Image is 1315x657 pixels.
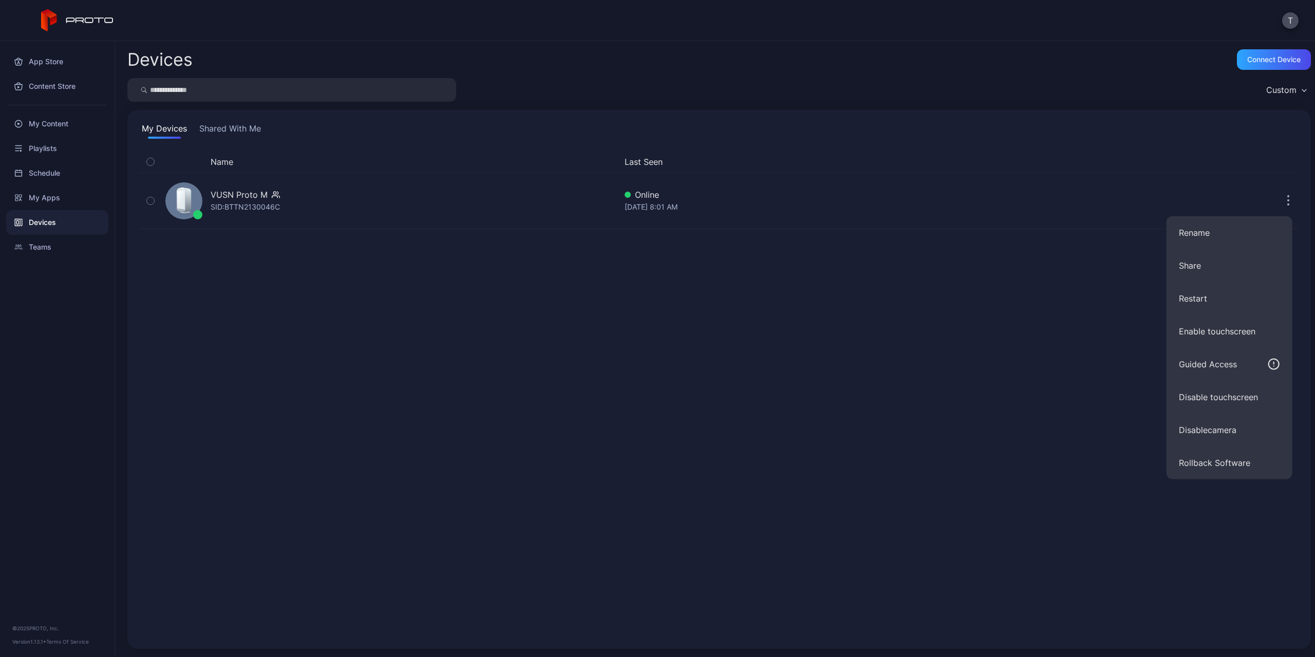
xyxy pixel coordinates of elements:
a: Terms Of Service [46,639,89,645]
button: Custom [1261,78,1311,102]
a: Schedule [6,161,108,185]
a: My Apps [6,185,108,210]
button: Rename [1167,216,1292,249]
button: Restart [1167,282,1292,315]
a: App Store [6,49,108,74]
div: Custom [1266,85,1297,95]
button: My Devices [140,122,189,139]
button: Disable touchscreen [1167,381,1292,414]
div: © 2025 PROTO, Inc. [12,624,102,632]
h2: Devices [127,50,193,69]
a: My Content [6,111,108,136]
button: Disablecamera [1167,414,1292,446]
span: Version 1.13.1 • [12,639,46,645]
div: [DATE] 8:01 AM [625,201,1169,213]
div: Online [625,189,1169,201]
button: Name [211,156,233,168]
a: Playlists [6,136,108,161]
div: SID: BTTN2130046C [211,201,280,213]
button: Connect device [1237,49,1311,70]
button: Last Seen [625,156,1165,168]
a: Teams [6,235,108,259]
button: Rollback Software [1167,446,1292,479]
div: Options [1278,156,1299,168]
div: Update Device [1173,156,1266,168]
button: T [1282,12,1299,29]
button: Guided Access [1167,348,1292,381]
a: Devices [6,210,108,235]
div: Connect device [1247,55,1301,64]
div: VUSN Proto M [211,189,268,201]
button: Enable touchscreen [1167,315,1292,348]
div: Guided Access [1179,358,1237,370]
button: Share [1167,249,1292,282]
button: Shared With Me [197,122,263,139]
a: Content Store [6,74,108,99]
